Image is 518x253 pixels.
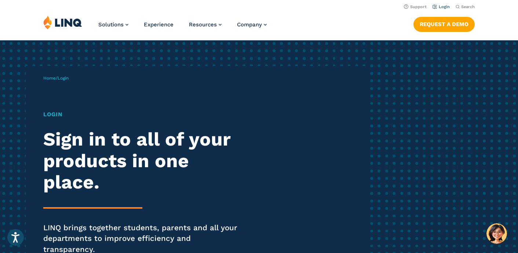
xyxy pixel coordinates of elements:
a: Solutions [98,21,128,28]
span: Solutions [98,21,124,28]
button: Open Search Bar [456,4,475,10]
a: Login [433,4,450,9]
a: Experience [144,21,174,28]
h1: Login [43,110,243,119]
span: / [43,76,69,81]
img: LINQ | K‑12 Software [43,15,82,29]
a: Resources [189,21,222,28]
nav: Button Navigation [413,15,475,32]
a: Support [404,4,427,9]
a: Home [43,76,56,81]
h2: Sign in to all of your products in one place. [43,129,243,193]
span: Login [58,76,69,81]
button: Hello, have a question? Let’s chat. [486,223,507,244]
nav: Primary Navigation [98,15,267,40]
span: Resources [189,21,217,28]
a: Request a Demo [413,17,475,32]
span: Search [461,4,475,9]
span: Company [237,21,262,28]
a: Company [237,21,267,28]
